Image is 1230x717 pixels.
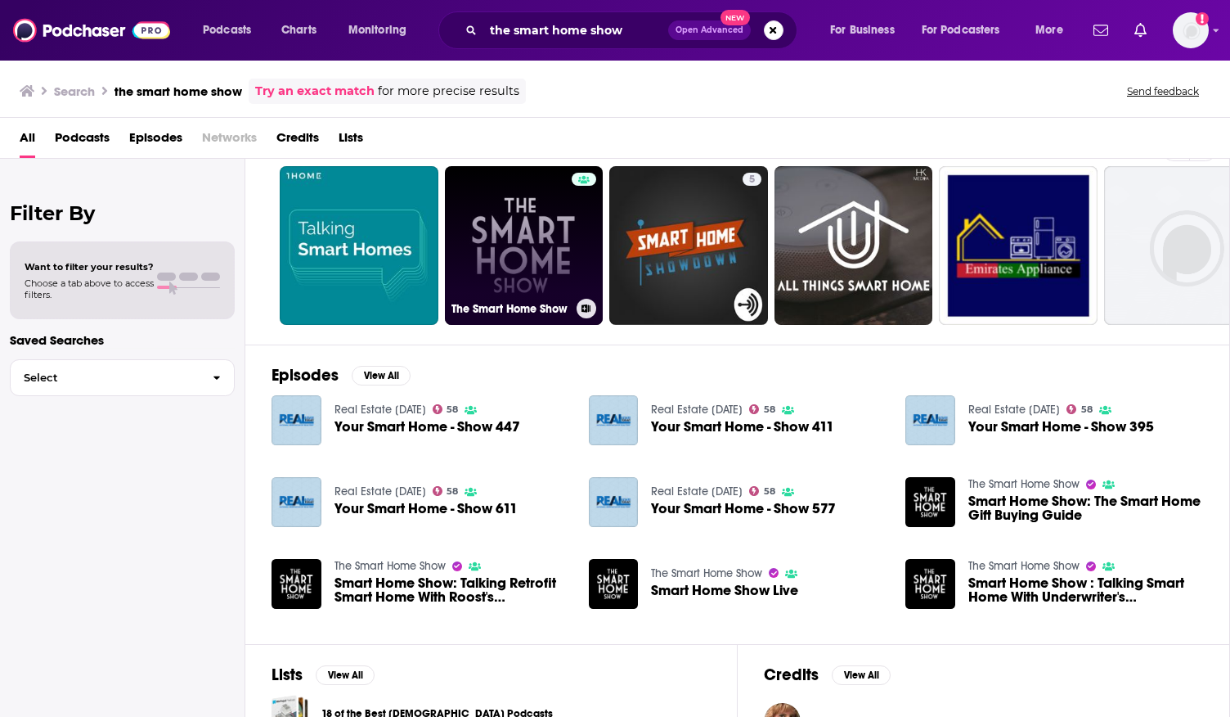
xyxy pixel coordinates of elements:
span: Monitoring [348,19,406,42]
a: Show notifications dropdown [1128,16,1153,44]
a: CreditsView All [764,665,891,685]
a: The Smart Home Show [968,477,1080,491]
button: open menu [1024,17,1084,43]
a: Smart Home Show Live [651,584,798,597]
a: Your Smart Home - Show 447 [334,420,520,434]
a: 58 [749,404,775,414]
h3: Search [54,83,95,99]
a: Smart Home Show: The Smart Home Gift Buying Guide [968,494,1203,522]
a: 58 [749,486,775,496]
img: User Profile [1173,12,1209,48]
a: 58 [433,486,459,496]
a: Lists [339,124,363,158]
img: Your Smart Home - Show 395 [905,395,955,445]
span: 58 [447,488,458,495]
a: Smart Home Show: Talking Retrofit Smart Home With Roost's Roel Peeters [334,576,569,604]
a: Your Smart Home - Show 395 [968,420,1154,434]
button: Select [10,359,235,396]
a: Real Estate Today [334,403,426,417]
span: Select [11,372,200,383]
button: open menu [337,17,428,43]
span: 58 [764,406,775,413]
img: Smart Home Show Live [589,559,639,609]
span: Credits [276,124,319,158]
span: Logged in as Ashley9H [1173,12,1209,48]
img: Smart Home Show: Talking Retrofit Smart Home With Roost's Roel Peeters [272,559,321,609]
button: Send feedback [1122,84,1204,98]
a: Show notifications dropdown [1087,16,1115,44]
svg: Add a profile image [1196,12,1209,25]
a: The Smart Home Show [334,559,446,573]
a: Your Smart Home - Show 411 [651,420,834,434]
h3: the smart home show [114,83,242,99]
button: Show profile menu [1173,12,1209,48]
p: Saved Searches [10,332,235,348]
button: open menu [191,17,272,43]
h2: Credits [764,665,819,685]
img: Smart Home Show: The Smart Home Gift Buying Guide [905,477,955,527]
a: Smart Home Show : Talking Smart Home With Underwriter's Laboratories' Tom Blewitt [968,576,1203,604]
a: Real Estate Today [968,403,1060,417]
span: Podcasts [203,19,251,42]
h2: Episodes [272,365,339,386]
a: 5 [609,166,768,325]
button: View All [832,665,891,685]
button: View All [316,665,375,685]
a: ListsView All [272,665,375,685]
span: Networks [202,124,257,158]
img: Your Smart Home - Show 577 [589,477,639,527]
a: All [20,124,35,158]
a: 58 [433,404,459,414]
span: 58 [447,406,458,413]
a: The Smart Home Show [968,559,1080,573]
a: Try an exact match [255,82,375,101]
button: Open AdvancedNew [668,20,751,40]
input: Search podcasts, credits, & more... [483,17,668,43]
img: Your Smart Home - Show 611 [272,477,321,527]
button: View All [352,366,411,386]
a: Podcasts [55,124,110,158]
span: Charts [281,19,316,42]
img: Your Smart Home - Show 447 [272,395,321,445]
a: Your Smart Home - Show 577 [651,502,836,516]
img: Smart Home Show : Talking Smart Home With Underwriter's Laboratories' Tom Blewitt [905,559,955,609]
a: Real Estate Today [651,403,743,417]
a: The Smart Home Show [445,166,604,325]
img: Your Smart Home - Show 411 [589,395,639,445]
a: Charts [271,17,326,43]
a: 58 [1066,404,1093,414]
button: open menu [819,17,915,43]
a: Episodes [129,124,182,158]
a: Your Smart Home - Show 611 [334,502,518,516]
span: Smart Home Show: Talking Retrofit Smart Home With Roost's [PERSON_NAME] [334,576,569,604]
span: for more precise results [378,82,519,101]
div: Search podcasts, credits, & more... [454,11,813,49]
span: More [1035,19,1063,42]
span: For Business [830,19,895,42]
a: The Smart Home Show [651,566,762,580]
a: 5 [743,173,761,186]
a: Real Estate Today [651,485,743,498]
span: Choose a tab above to access filters. [25,277,154,300]
h3: The Smart Home Show [451,302,570,316]
img: Podchaser - Follow, Share and Rate Podcasts [13,15,170,46]
span: New [720,10,750,25]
